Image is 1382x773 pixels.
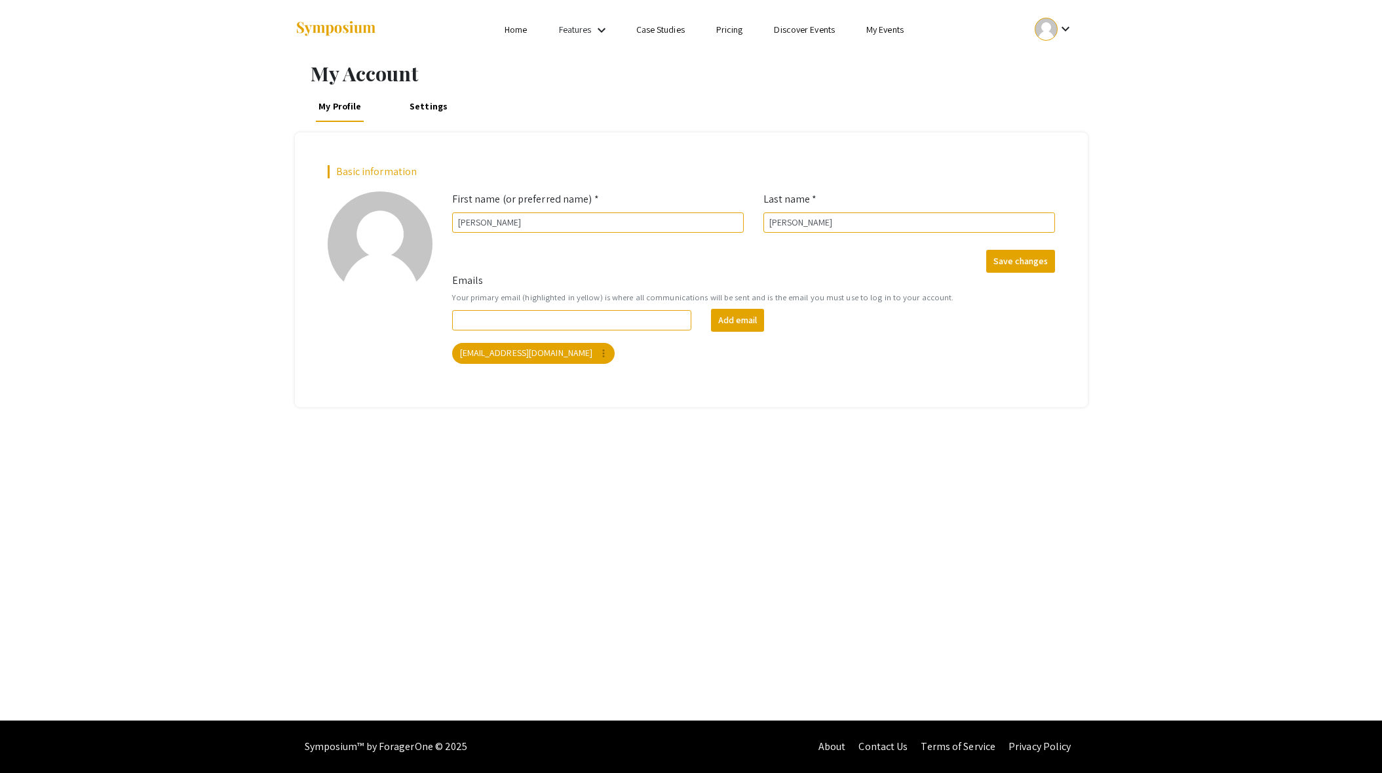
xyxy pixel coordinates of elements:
mat-icon: Expand Features list [594,22,609,38]
button: Add email [711,309,764,332]
button: Save changes [986,250,1055,273]
div: Symposium™ by ForagerOne © 2025 [305,721,468,773]
a: My Events [866,24,904,35]
mat-chip-list: Your emails [452,340,1055,367]
small: Your primary email (highlighted in yellow) is where all communications will be sent and is the em... [452,291,1055,304]
button: Expand account dropdown [1021,14,1087,44]
a: Features [559,24,592,35]
a: My Profile [315,90,365,122]
mat-icon: Expand account dropdown [1058,21,1073,37]
img: Symposium by ForagerOne [295,20,377,38]
a: Case Studies [636,24,685,35]
label: First name (or preferred name) * [452,191,599,207]
mat-icon: more_vert [598,347,609,359]
a: Home [505,24,527,35]
a: Privacy Policy [1008,740,1071,753]
label: Last name * [763,191,817,207]
a: Contact Us [858,740,908,753]
a: Pricing [716,24,743,35]
iframe: Chat [10,714,56,763]
a: Discover Events [774,24,835,35]
a: Settings [406,90,451,122]
h2: Basic information [328,165,1055,178]
a: Terms of Service [921,740,995,753]
mat-chip: [EMAIL_ADDRESS][DOMAIN_NAME] [452,343,615,364]
app-email-chip: Your primary email [450,340,618,367]
h1: My Account [311,62,1088,85]
a: About [818,740,846,753]
label: Emails [452,273,484,288]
